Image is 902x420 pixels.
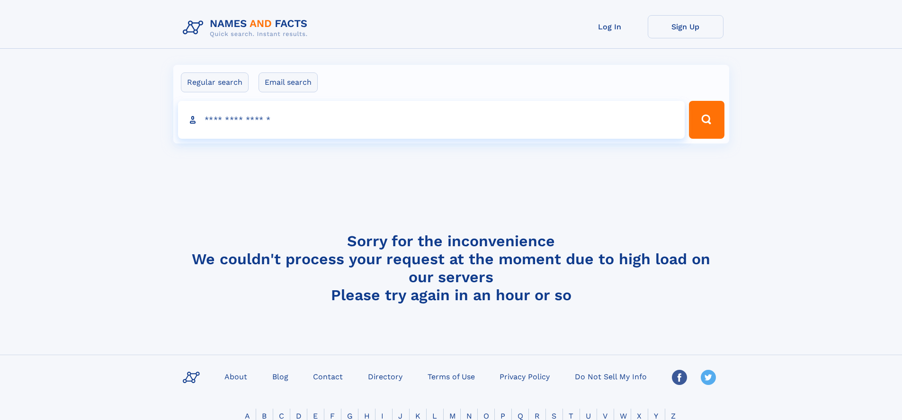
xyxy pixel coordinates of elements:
a: Sign Up [648,15,723,38]
a: Contact [309,369,347,383]
img: Twitter [701,370,716,385]
a: Terms of Use [424,369,479,383]
a: Directory [364,369,406,383]
label: Email search [259,72,318,92]
input: search input [178,101,685,139]
img: Logo Names and Facts [179,15,315,41]
label: Regular search [181,72,249,92]
img: Facebook [672,370,687,385]
a: Log In [572,15,648,38]
a: Blog [268,369,292,383]
a: About [221,369,251,383]
button: Search Button [689,101,724,139]
a: Do Not Sell My Info [571,369,651,383]
h4: Sorry for the inconvenience We couldn't process your request at the moment due to high load on ou... [179,232,723,304]
a: Privacy Policy [496,369,554,383]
